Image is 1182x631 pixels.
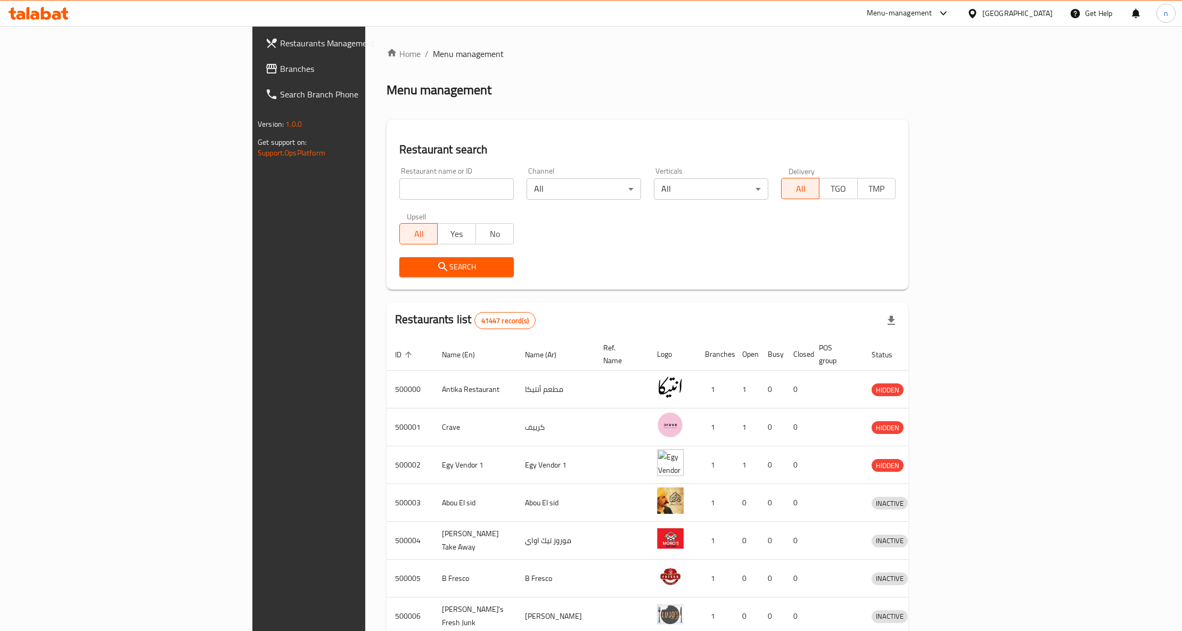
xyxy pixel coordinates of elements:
td: 0 [785,371,810,408]
a: Restaurants Management [257,30,450,56]
input: Search for restaurant name or ID.. [399,178,514,200]
td: 1 [696,484,734,522]
div: Total records count [474,312,536,329]
img: Crave [657,412,684,438]
td: 0 [785,560,810,597]
td: 0 [759,408,785,446]
span: ID [395,348,415,361]
td: Abou El sid [516,484,595,522]
td: 0 [785,522,810,560]
img: Antika Restaurant [657,374,684,400]
td: Abou El sid [433,484,516,522]
img: Abou El sid [657,487,684,514]
th: Open [734,338,759,371]
span: Name (En) [442,348,489,361]
td: 0 [759,560,785,597]
span: INACTIVE [872,572,908,585]
div: All [527,178,641,200]
td: 1 [734,371,759,408]
img: Lujo's Fresh Junk [657,601,684,627]
h2: Restaurants list [395,312,536,329]
td: 0 [759,522,785,560]
td: 0 [759,371,785,408]
span: Branches [280,62,441,75]
td: مطعم أنتيكا [516,371,595,408]
th: Closed [785,338,810,371]
button: All [399,223,438,244]
a: Branches [257,56,450,81]
div: Export file [879,308,904,333]
span: Get support on: [258,135,307,149]
label: Delivery [789,167,815,175]
button: Search [399,257,514,277]
td: 0 [785,446,810,484]
span: Status [872,348,906,361]
span: HIDDEN [872,460,904,472]
th: Branches [696,338,734,371]
td: 0 [785,408,810,446]
button: No [475,223,514,244]
td: B Fresco [433,560,516,597]
span: INACTIVE [872,610,908,622]
a: Support.OpsPlatform [258,146,325,160]
td: موروز تيك اواي [516,522,595,560]
td: 0 [734,484,759,522]
span: TMP [862,181,891,196]
button: TGO [819,178,857,199]
span: Restaurants Management [280,37,441,50]
span: Version: [258,117,284,131]
span: All [786,181,815,196]
nav: breadcrumb [387,47,908,60]
div: Menu-management [867,7,932,20]
span: No [480,226,510,242]
a: Search Branch Phone [257,81,450,107]
td: 1 [696,560,734,597]
td: Crave [433,408,516,446]
button: TMP [857,178,896,199]
div: INACTIVE [872,610,908,623]
td: 0 [785,484,810,522]
span: Yes [442,226,471,242]
td: 1 [696,408,734,446]
td: 1 [696,522,734,560]
span: n [1164,7,1168,19]
span: Search [408,260,505,274]
td: 0 [759,446,785,484]
label: Upsell [407,212,426,220]
span: TGO [824,181,853,196]
th: Busy [759,338,785,371]
span: 1.0.0 [285,117,302,131]
h2: Restaurant search [399,142,896,158]
span: Menu management [433,47,504,60]
span: INACTIVE [872,535,908,547]
td: 1 [696,446,734,484]
td: [PERSON_NAME] Take Away [433,522,516,560]
span: HIDDEN [872,422,904,434]
td: 1 [734,408,759,446]
button: All [781,178,819,199]
td: كرييف [516,408,595,446]
span: 41447 record(s) [475,316,535,326]
td: Egy Vendor 1 [516,446,595,484]
div: [GEOGRAPHIC_DATA] [982,7,1053,19]
span: Ref. Name [603,341,636,367]
td: 1 [734,446,759,484]
span: Search Branch Phone [280,88,441,101]
img: Egy Vendor 1 [657,449,684,476]
div: HIDDEN [872,421,904,434]
span: INACTIVE [872,497,908,510]
div: HIDDEN [872,383,904,396]
span: HIDDEN [872,384,904,396]
td: 1 [696,371,734,408]
img: Moro's Take Away [657,525,684,552]
img: B Fresco [657,563,684,589]
div: All [654,178,768,200]
th: Logo [649,338,696,371]
span: POS group [819,341,850,367]
td: Antika Restaurant [433,371,516,408]
td: 0 [759,484,785,522]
